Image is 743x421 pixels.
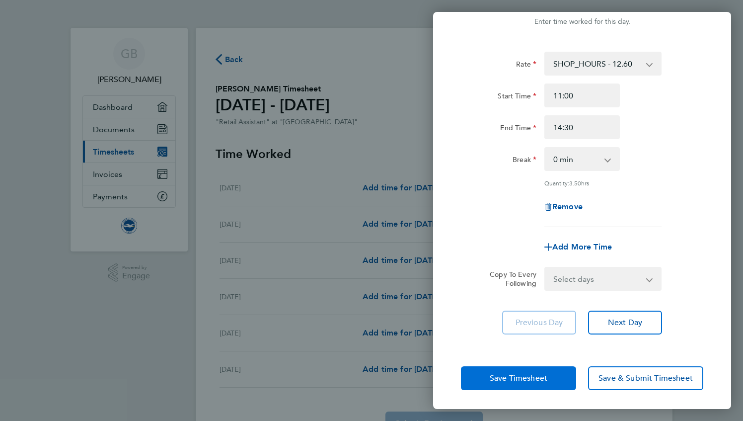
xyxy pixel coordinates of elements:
[552,202,583,211] span: Remove
[433,16,731,28] div: Enter time worked for this day.
[544,115,620,139] input: E.g. 18:00
[513,155,536,167] label: Break
[544,84,620,107] input: E.g. 08:00
[498,91,536,103] label: Start Time
[588,366,703,390] button: Save & Submit Timesheet
[588,311,662,335] button: Next Day
[500,123,536,135] label: End Time
[608,318,642,328] span: Next Day
[516,60,536,72] label: Rate
[552,242,612,252] span: Add More Time
[569,179,581,187] span: 3.50
[544,243,612,251] button: Add More Time
[482,270,536,288] label: Copy To Every Following
[544,179,662,187] div: Quantity: hrs
[598,373,693,383] span: Save & Submit Timesheet
[490,373,547,383] span: Save Timesheet
[461,366,576,390] button: Save Timesheet
[544,203,583,211] button: Remove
